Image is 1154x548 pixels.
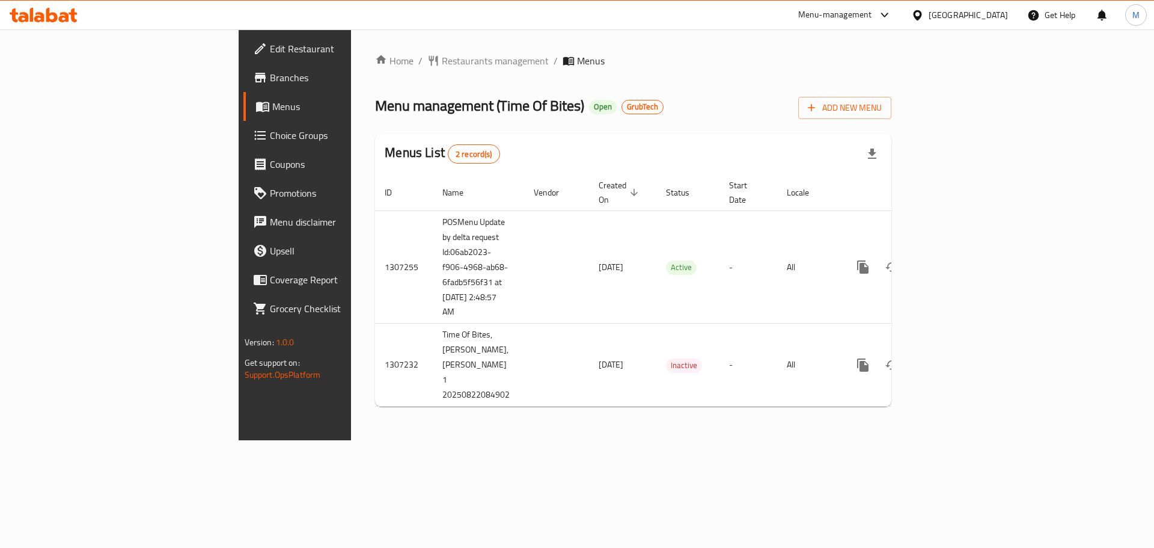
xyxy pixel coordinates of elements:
a: Coupons [243,150,432,179]
div: Menu-management [798,8,872,22]
span: Get support on: [245,355,300,371]
a: Choice Groups [243,121,432,150]
span: Choice Groups [270,128,422,143]
a: Branches [243,63,432,92]
span: Active [666,260,697,274]
button: Change Status [878,253,906,282]
td: Time Of Bites, [PERSON_NAME],[PERSON_NAME] 1 20250822084902 [433,324,524,407]
button: Add New Menu [798,97,891,119]
span: M [1132,8,1140,22]
span: Name [442,185,479,200]
button: more [849,253,878,282]
a: Support.OpsPlatform [245,367,321,383]
span: 2 record(s) [448,149,499,160]
a: Promotions [243,179,432,208]
span: GrubTech [622,102,663,112]
span: Version: [245,334,274,350]
span: Restaurants management [442,54,549,68]
span: Inactive [666,359,702,372]
span: Locale [787,185,825,200]
a: Menu disclaimer [243,208,432,236]
span: ID [385,185,408,200]
nav: breadcrumb [375,54,891,68]
a: Menus [243,92,432,121]
span: Menus [577,54,605,68]
td: - [719,211,777,324]
div: [GEOGRAPHIC_DATA] [929,8,1008,22]
span: Coupons [270,157,422,171]
span: Grocery Checklist [270,301,422,316]
span: Created On [599,178,642,207]
a: Coverage Report [243,265,432,294]
span: 1.0.0 [276,334,295,350]
span: Menu management ( Time Of Bites ) [375,92,584,119]
span: Menus [272,99,422,114]
td: POSMenu Update by delta request Id:06ab2023-f906-4968-ab68-6fadb5f56f31 at [DATE] 2:48:57 AM [433,211,524,324]
li: / [554,54,558,68]
span: [DATE] [599,259,623,275]
div: Export file [858,140,887,168]
span: Add New Menu [808,100,882,115]
span: Vendor [534,185,575,200]
h2: Menus List [385,144,499,164]
span: Branches [270,70,422,85]
table: enhanced table [375,174,974,407]
td: All [777,211,839,324]
a: Edit Restaurant [243,34,432,63]
span: Open [589,102,617,112]
div: Open [589,100,617,114]
span: Status [666,185,705,200]
span: Coverage Report [270,272,422,287]
div: Active [666,260,697,275]
span: Start Date [729,178,763,207]
span: [DATE] [599,357,623,372]
a: Upsell [243,236,432,265]
a: Grocery Checklist [243,294,432,323]
span: Promotions [270,186,422,200]
a: Restaurants management [427,54,549,68]
td: - [719,324,777,407]
th: Actions [839,174,974,211]
div: Inactive [666,359,702,373]
span: Menu disclaimer [270,215,422,229]
span: Upsell [270,244,422,258]
div: Total records count [448,144,500,164]
button: more [849,351,878,380]
span: Edit Restaurant [270,42,422,56]
td: All [777,324,839,407]
button: Change Status [878,351,906,380]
